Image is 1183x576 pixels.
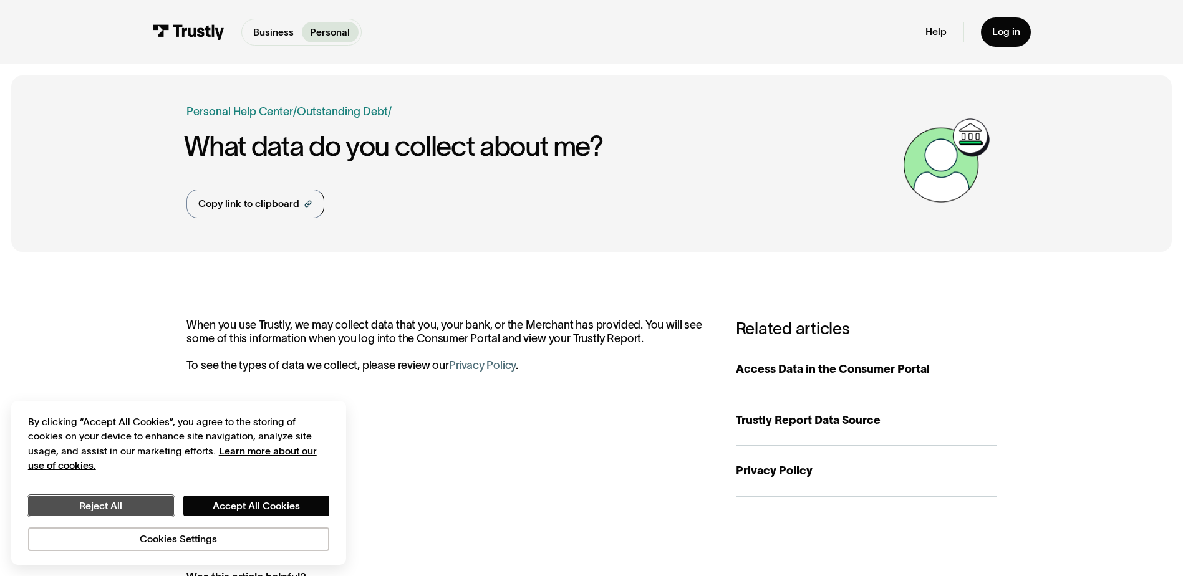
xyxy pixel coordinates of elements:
a: Copy link to clipboard [186,190,324,218]
p: When you use Trustly, we may collect data that you, your bank, or the Merchant has provided. You ... [186,319,708,372]
img: Trustly Logo [152,24,225,40]
div: By clicking “Accept All Cookies”, you agree to the storing of cookies on your device to enhance s... [28,415,329,473]
a: Business [244,22,302,42]
div: Privacy [28,415,329,551]
div: Access Data in the Consumer Portal [736,361,997,378]
div: Privacy Policy [736,463,997,479]
a: Access Data in the Consumer Portal [736,344,997,395]
div: Trustly Report Data Source [736,412,997,429]
div: Log in [992,26,1020,38]
a: Log in [981,17,1031,47]
a: Help [925,26,947,38]
a: Personal [302,22,359,42]
h1: What data do you collect about me? [184,131,896,161]
div: Cookie banner [11,401,346,565]
button: Reject All [28,496,174,517]
a: Privacy Policy [736,446,997,497]
button: Cookies Settings [28,527,329,551]
div: / [388,103,392,120]
a: Outstanding Debt [297,105,388,118]
button: Accept All Cookies [183,496,329,517]
a: Privacy Policy [449,359,516,372]
p: Personal [310,25,350,40]
div: / [293,103,297,120]
h3: Related articles [736,319,997,338]
a: Personal Help Center [186,103,293,120]
a: Trustly Report Data Source [736,395,997,446]
div: Copy link to clipboard [198,196,299,211]
p: Business [253,25,294,40]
